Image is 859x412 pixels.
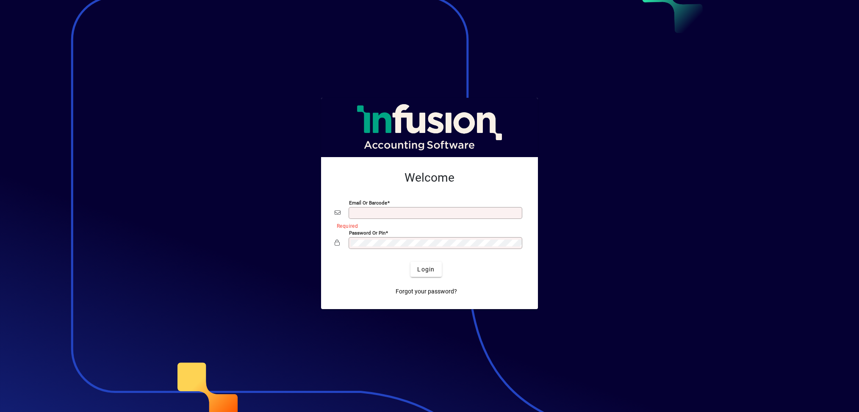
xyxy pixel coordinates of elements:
[392,284,460,299] a: Forgot your password?
[349,230,385,236] mat-label: Password or Pin
[410,262,441,277] button: Login
[335,171,524,185] h2: Welcome
[417,265,435,274] span: Login
[337,221,518,230] mat-error: Required
[396,287,457,296] span: Forgot your password?
[349,200,387,206] mat-label: Email or Barcode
